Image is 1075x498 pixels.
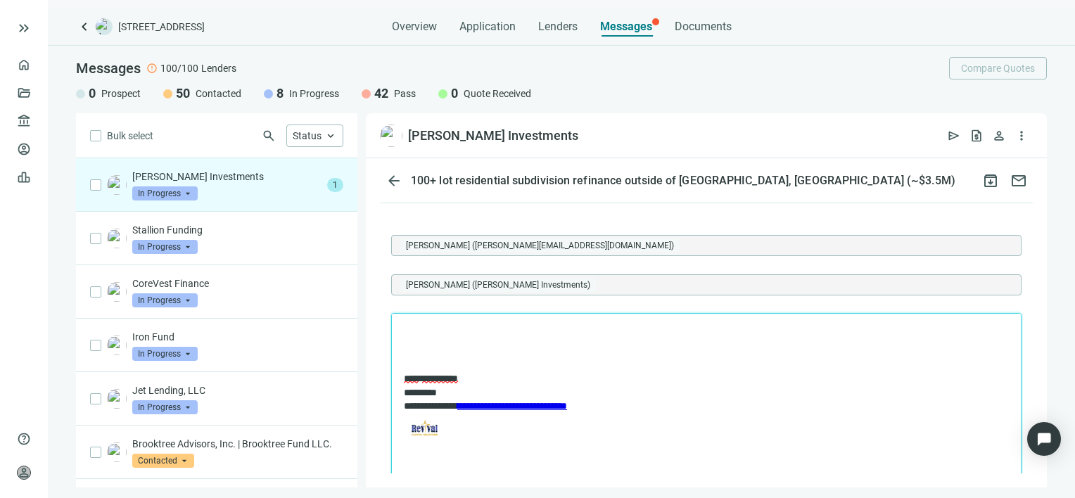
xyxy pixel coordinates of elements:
[132,454,194,468] span: Contacted
[132,330,343,344] p: Iron Fund
[380,167,408,195] button: arrow_back
[600,20,652,33] span: Messages
[408,174,958,188] div: 100+ lot residential subdivision refinance outside of [GEOGRAPHIC_DATA], [GEOGRAPHIC_DATA] (~$3.5M)
[160,61,198,75] span: 100/100
[1014,129,1029,143] span: more_vert
[949,57,1047,79] button: Compare Quotes
[201,61,236,75] span: Lenders
[293,130,322,141] span: Status
[101,87,141,101] span: Prospect
[406,238,674,253] span: [PERSON_NAME] ([PERSON_NAME][EMAIL_ADDRESS][DOMAIN_NAME])
[132,186,198,200] span: In Progress
[262,129,276,143] span: search
[107,336,127,355] img: a7014c5c-ec69-4aff-8114-2c39bef7c0be
[132,276,343,290] p: CoreVest Finance
[17,114,27,128] span: account_balance
[132,383,343,397] p: Jet Lending, LLC
[400,278,596,292] span: Ron Sentchuk (Logan Investments)
[96,18,113,35] img: deal-logo
[965,124,988,147] button: request_quote
[146,63,158,74] span: error
[1027,422,1061,456] div: Open Intercom Messenger
[380,124,402,147] img: 35cbbac2-82f5-43b5-8e72-962fcd3d5592
[386,172,402,189] span: arrow_back
[176,85,190,102] span: 50
[276,85,284,102] span: 8
[392,20,437,34] span: Overview
[196,87,241,101] span: Contacted
[89,85,96,102] span: 0
[107,229,127,248] img: a08222f6-e816-4bd4-9099-dc23c1a378b6
[400,238,680,253] span: Aaron Fausel (aaron@phoenixcommercialcapital.com)
[76,18,93,35] a: keyboard_arrow_left
[459,20,516,34] span: Application
[289,87,339,101] span: In Progress
[107,389,127,409] img: e002ee23-10ec-4cff-8df9-ded4fbca27dc
[107,175,127,195] img: 35cbbac2-82f5-43b5-8e72-962fcd3d5592
[76,60,141,77] span: Messages
[132,437,343,451] p: Brooktree Advisors, Inc. | Brooktree Fund LLC.
[969,129,984,143] span: request_quote
[406,278,590,292] span: [PERSON_NAME] ([PERSON_NAME] Investments)
[17,466,31,480] span: person
[464,87,531,101] span: Quote Received
[394,87,416,101] span: Pass
[1010,172,1027,189] span: mail
[132,223,343,237] p: Stallion Funding
[107,282,127,302] img: 1848b7b9-4a7c-487d-ac73-49d0f56c698a.png
[15,20,32,37] button: keyboard_double_arrow_right
[107,442,127,462] img: 651566ba-9d14-4b9c-b59b-943f55c7b61a
[675,20,732,34] span: Documents
[132,400,198,414] span: In Progress
[374,85,388,102] span: 42
[943,124,965,147] button: send
[947,129,961,143] span: send
[451,85,458,102] span: 0
[132,240,198,254] span: In Progress
[17,432,31,446] span: help
[327,178,343,192] span: 1
[132,347,198,361] span: In Progress
[992,129,1006,143] span: person
[408,127,578,144] div: [PERSON_NAME] Investments
[107,128,153,143] span: Bulk select
[982,172,999,189] span: archive
[1010,124,1033,147] button: more_vert
[977,167,1005,195] button: archive
[132,293,198,307] span: In Progress
[1005,167,1033,195] button: mail
[324,129,337,142] span: keyboard_arrow_up
[132,170,322,184] p: [PERSON_NAME] Investments
[538,20,578,34] span: Lenders
[988,124,1010,147] button: person
[118,20,205,34] span: [STREET_ADDRESS]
